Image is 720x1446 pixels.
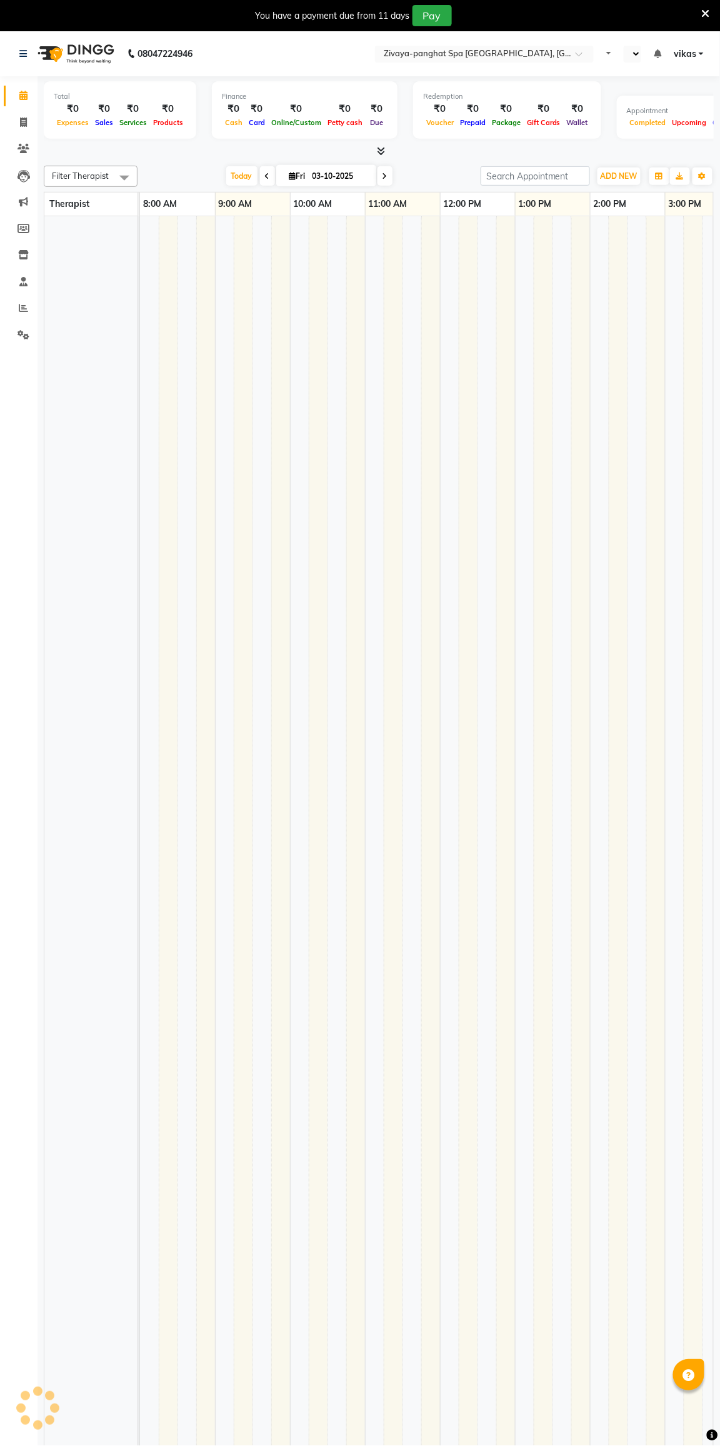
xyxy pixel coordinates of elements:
[246,102,268,116] div: ₹0
[457,118,489,127] span: Prepaid
[286,171,309,181] span: Fri
[366,195,411,213] a: 11:00 AM
[222,91,387,102] div: Finance
[116,102,150,116] div: ₹0
[564,102,591,116] div: ₹0
[256,9,410,23] div: You have a payment due from 11 days
[222,102,246,116] div: ₹0
[226,166,257,186] span: Today
[423,91,591,102] div: Redemption
[674,48,696,61] span: vikas
[666,195,705,213] a: 3:00 PM
[32,36,117,71] img: logo
[457,102,489,116] div: ₹0
[423,118,457,127] span: Voucher
[423,102,457,116] div: ₹0
[54,118,92,127] span: Expenses
[137,36,192,71] b: 08047224946
[601,171,637,181] span: ADD NEW
[222,118,246,127] span: Cash
[54,91,186,102] div: Total
[324,102,366,116] div: ₹0
[516,195,555,213] a: 1:00 PM
[246,118,268,127] span: Card
[52,171,109,181] span: Filter Therapist
[49,198,89,209] span: Therapist
[324,118,366,127] span: Petty cash
[92,102,116,116] div: ₹0
[268,102,324,116] div: ₹0
[140,195,180,213] a: 8:00 AM
[268,118,324,127] span: Online/Custom
[412,5,452,26] button: Pay
[309,167,371,186] input: 2025-10-03
[92,118,116,127] span: Sales
[669,118,710,127] span: Upcoming
[116,118,150,127] span: Services
[627,118,669,127] span: Completed
[366,102,387,116] div: ₹0
[150,102,186,116] div: ₹0
[150,118,186,127] span: Products
[216,195,256,213] a: 9:00 AM
[489,102,524,116] div: ₹0
[481,166,590,186] input: Search Appointment
[54,102,92,116] div: ₹0
[524,102,564,116] div: ₹0
[597,168,641,185] button: ADD NEW
[441,195,485,213] a: 12:00 PM
[489,118,524,127] span: Package
[367,118,386,127] span: Due
[591,195,630,213] a: 2:00 PM
[524,118,564,127] span: Gift Cards
[291,195,336,213] a: 10:00 AM
[564,118,591,127] span: Wallet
